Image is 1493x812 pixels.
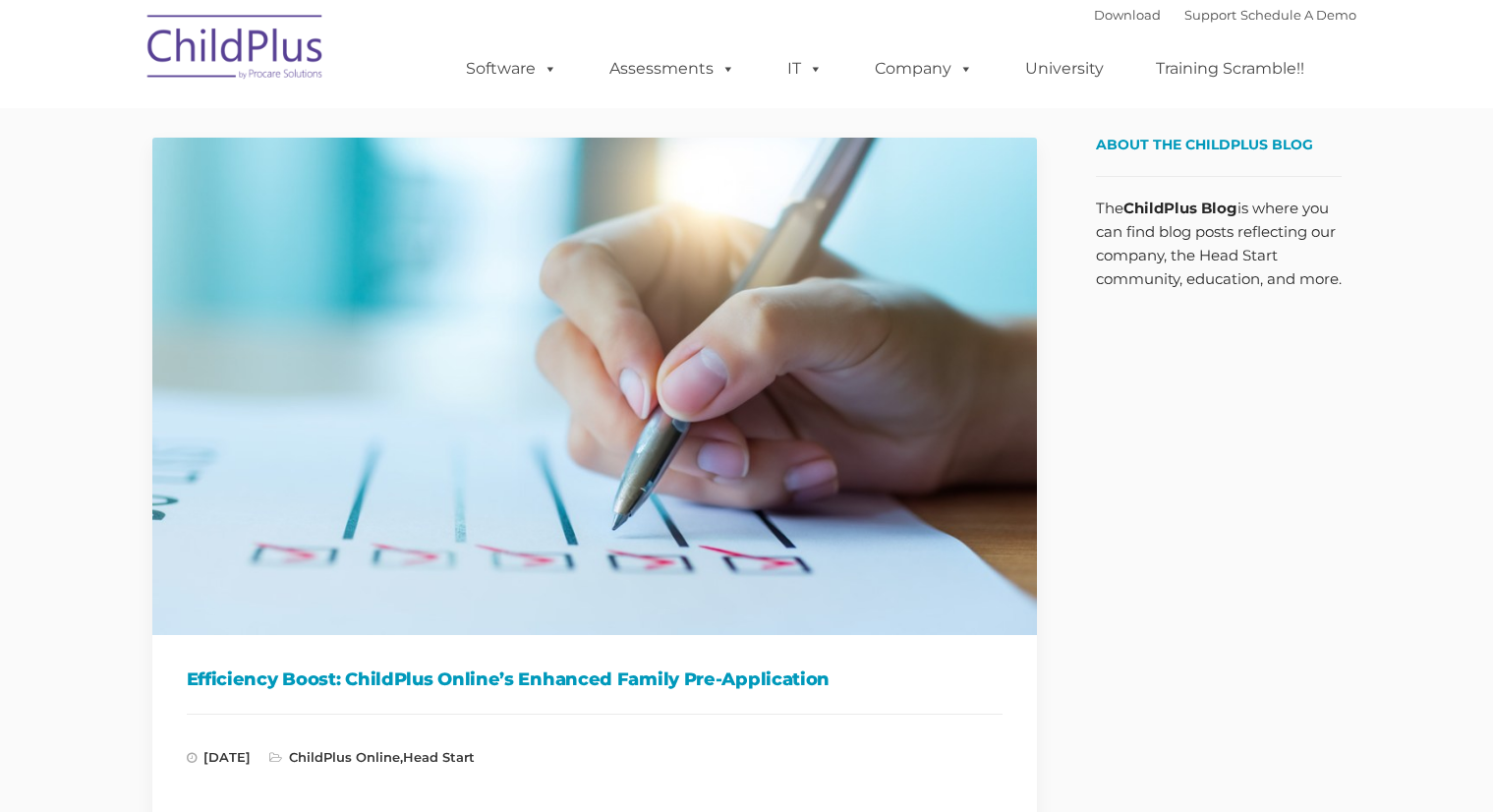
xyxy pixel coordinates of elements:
span: [DATE] [187,749,251,765]
a: University [1005,49,1123,88]
p: The is where you can find blog posts reflecting our company, the Head Start community, education,... [1096,197,1342,291]
a: Training Scramble!! [1136,49,1324,88]
a: Schedule A Demo [1240,7,1356,23]
a: Company [855,49,993,88]
a: IT [768,49,842,88]
a: Support [1184,7,1236,23]
img: Efficiency Boost: ChildPlus Online's Enhanced Family Pre-Application Process - Streamlining Appli... [152,138,1037,635]
h1: Efficiency Boost: ChildPlus Online’s Enhanced Family Pre-Application [187,665,1003,694]
a: Download [1094,7,1161,23]
strong: ChildPlus Blog [1123,199,1237,217]
a: Software [446,49,577,88]
a: ChildPlus Online [289,749,400,765]
span: About the ChildPlus Blog [1096,136,1313,153]
a: Head Start [403,749,475,765]
img: ChildPlus by Procare Solutions [138,1,334,99]
span: , [269,749,475,765]
font: | [1094,7,1356,23]
a: Assessments [590,49,755,88]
